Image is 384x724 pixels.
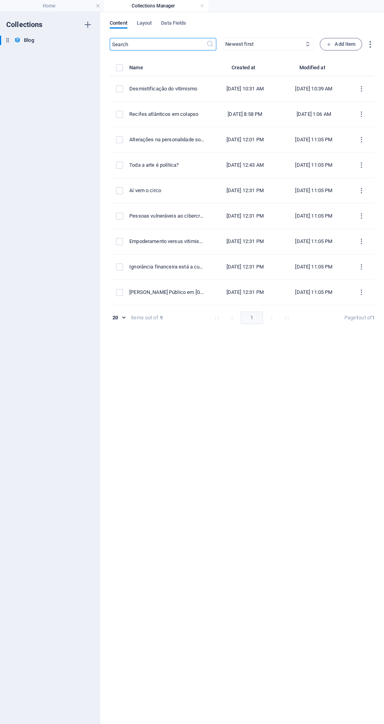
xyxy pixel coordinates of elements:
div: Toda a arte é política? [129,162,204,169]
span: Data Fields [161,18,186,29]
div: [DATE] 11:05 PM [286,238,342,245]
div: [DATE] 8:58 PM [217,111,273,118]
div: [DATE] 10:31 AM [217,85,273,92]
button: page 1 [241,312,263,324]
div: [DATE] 12:43 AM [217,162,273,169]
i: Create new collection [83,20,92,29]
div: Ignorância financeira está a custar milhões [129,263,204,270]
nav: pagination navigation [210,312,294,324]
th: Created at [210,63,279,76]
div: Empoderamento versus vitimismo [129,238,204,245]
span: Content [110,18,127,29]
div: Page out of [344,314,375,321]
div: items out of [131,314,158,321]
div: [DATE] 11:05 PM [286,162,342,169]
div: Recifes atlânticos em colapso [129,111,204,118]
h6: Blog [24,36,34,45]
th: Modified at [279,63,348,76]
div: [DATE] 11:05 PM [286,289,342,296]
h4: Collections Manager [104,2,208,10]
th: Name [129,63,210,76]
div: [DATE] 12:31 PM [217,213,273,220]
div: 20 [110,314,128,321]
div: Alterações na personalidade social pós-COVID-19 [129,136,204,143]
div: [DATE] 12:31 PM [217,289,273,296]
div: [DATE] 11:05 PM [286,187,342,194]
div: [DATE] 11:05 PM [286,213,342,220]
div: Aí vem o circo [129,187,204,194]
div: [DATE] 11:05 PM [286,136,342,143]
div: [DATE] 12:31 PM [217,187,273,194]
div: [DATE] 10:39 AM [286,85,342,92]
div: Pessoas vulneráveis ao cibercrime [129,213,204,220]
div: Desmistificação do vitimismo [129,85,204,92]
div: [DATE] 12:31 PM [217,263,273,270]
strong: 1 [372,315,375,321]
table: items list [110,63,375,305]
div: Erário Público em Portugal: irresponsabilidade ou má gestão? [129,289,204,296]
div: [DATE] 12:01 PM [217,136,273,143]
input: Search [110,38,206,50]
h6: Collections [6,20,43,29]
div: [DATE] 1:06 AM [286,111,342,118]
div: [DATE] 11:05 PM [286,263,342,270]
span: Add Item [326,40,355,49]
strong: 9 [160,314,163,321]
strong: 1 [356,315,359,321]
button: Add Item [320,38,362,50]
span: Layout [137,18,152,29]
div: [DATE] 12:31 PM [217,238,273,245]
